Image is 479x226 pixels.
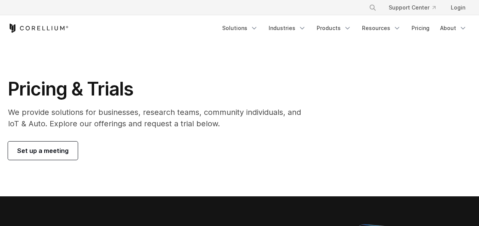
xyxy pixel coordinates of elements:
a: Solutions [218,21,263,35]
a: Industries [264,21,311,35]
a: About [436,21,471,35]
span: Set up a meeting [17,146,69,155]
a: Products [312,21,356,35]
a: Pricing [407,21,434,35]
a: Set up a meeting [8,142,78,160]
div: Navigation Menu [218,21,471,35]
a: Login [445,1,471,14]
div: Navigation Menu [360,1,471,14]
a: Corellium Home [8,24,69,33]
h1: Pricing & Trials [8,78,312,100]
button: Search [366,1,380,14]
a: Support Center [383,1,442,14]
a: Resources [357,21,405,35]
p: We provide solutions for businesses, research teams, community individuals, and IoT & Auto. Explo... [8,107,312,129]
